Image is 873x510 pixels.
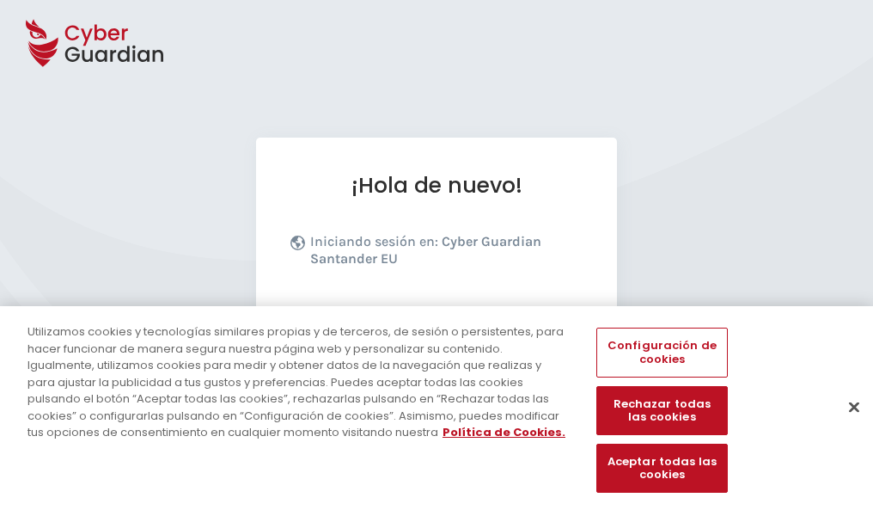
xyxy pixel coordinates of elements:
[443,424,565,440] a: Más información sobre su privacidad, se abre en una nueva pestaña
[27,323,571,441] div: Utilizamos cookies y tecnologías similares propias y de terceros, de sesión o persistentes, para ...
[310,233,541,267] b: Cyber Guardian Santander EU
[835,388,873,426] button: Cerrar
[290,172,583,199] h1: ¡Hola de nuevo!
[596,328,727,377] button: Configuración de cookies, Abre el cuadro de diálogo del centro de preferencias.
[596,444,727,493] button: Aceptar todas las cookies
[310,233,578,276] p: Iniciando sesión en:
[596,386,727,435] button: Rechazar todas las cookies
